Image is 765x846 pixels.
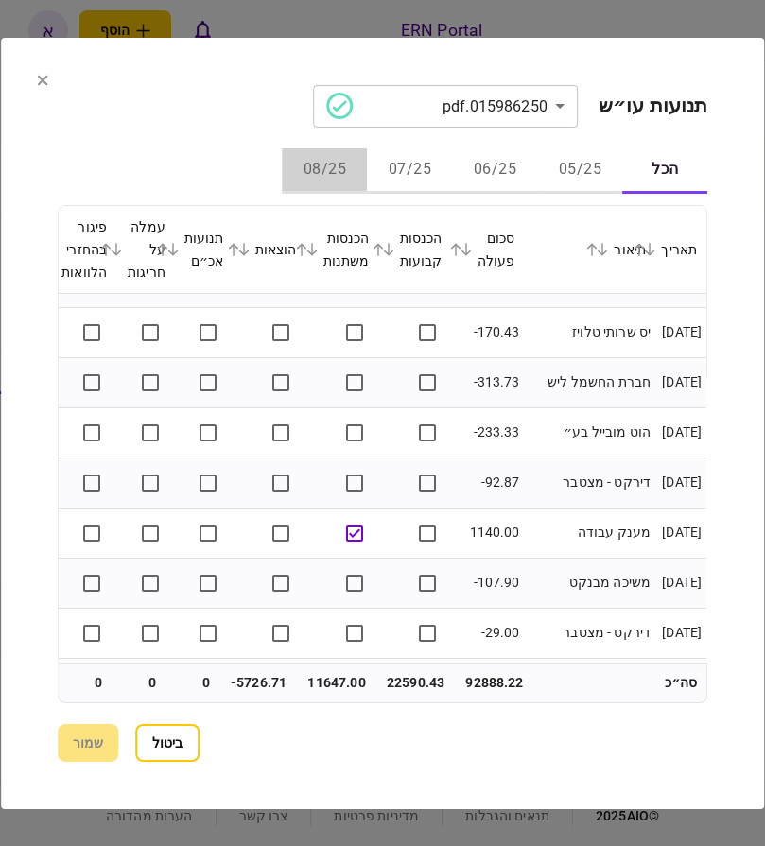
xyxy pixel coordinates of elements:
td: -107.90 [452,559,525,609]
td: 0 [59,664,113,701]
div: תנועות אכ״ם [184,227,224,272]
td: -170.43 [452,308,525,358]
button: 06/25 [452,148,537,194]
td: דירקט - מצטבר [525,609,656,659]
td: חברת החשמל ליש [525,358,656,408]
div: עמלה על חריגות [126,216,165,284]
button: הכל [622,148,707,194]
button: 08/25 [282,148,367,194]
td: יס שרותי טלויז [525,308,656,358]
td: 0 [165,664,219,701]
td: [DATE] [655,559,706,609]
td: הוט מובייל בע״ [525,408,656,458]
div: הכנסות משתנות [316,227,370,272]
td: -92.87 [452,458,525,509]
h2: תנועות עו״ש [599,95,707,118]
td: משיכה מבנקט [525,559,656,609]
td: [DATE] [655,408,706,458]
td: [DATE] [655,509,706,559]
button: 07/25 [367,148,452,194]
div: סכום פעולה [461,227,515,272]
td: -5726.71 [219,664,296,701]
div: 015986250.pdf [326,93,548,119]
td: [DATE] [655,458,706,509]
td: 0 [112,664,165,701]
div: תיאור [534,238,647,261]
td: 11647.00 [296,664,374,701]
td: -29.00 [452,609,525,659]
td: 92888.22 [454,664,532,701]
td: [DATE] [655,609,706,659]
td: -313.73 [452,358,525,408]
div: תאריך [665,238,697,261]
td: [DATE] [655,358,706,408]
td: -233.33 [452,408,525,458]
td: דירקט - מצטבר [525,458,656,509]
button: ביטול [135,724,200,762]
td: מענק עבודה [525,509,656,559]
div: הכנסות קבועות [389,227,443,272]
td: [DATE] [655,308,706,358]
td: סה״כ [653,664,706,701]
td: 1140.00 [452,509,525,559]
div: הוצאות [243,238,297,261]
button: 05/25 [537,148,622,194]
div: פיגור בהחזרי הלוואות [68,216,108,284]
td: 22590.43 [375,664,454,701]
